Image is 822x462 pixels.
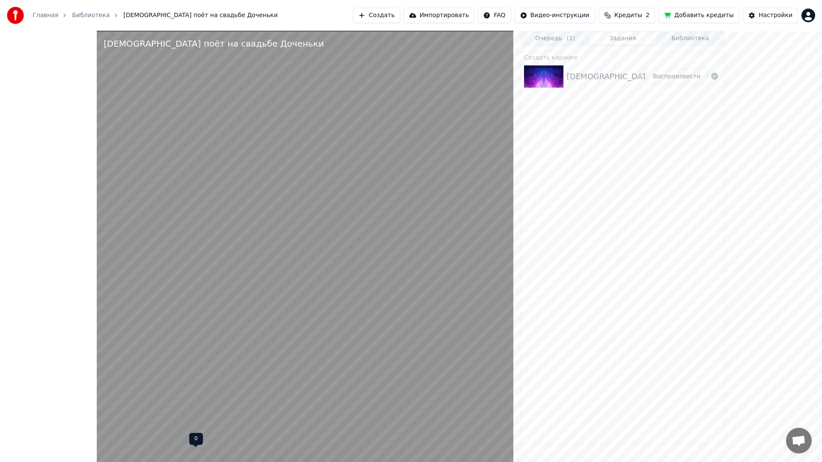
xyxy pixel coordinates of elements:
[759,11,792,20] div: Настройки
[72,11,110,20] a: Библиотека
[521,52,725,62] div: Создать караоке
[33,11,58,20] a: Главная
[521,33,589,45] button: Очередь
[614,11,642,20] span: Кредиты
[786,428,812,453] a: Открытый чат
[189,433,203,445] div: 0
[646,69,708,84] button: Воспроизвести
[33,11,278,20] nav: breadcrumb
[589,33,657,45] button: Задания
[515,8,595,23] button: Видео-инструкции
[599,8,655,23] button: Кредиты2
[646,11,649,20] span: 2
[478,8,511,23] button: FAQ
[743,8,798,23] button: Настройки
[656,33,724,45] button: Библиотека
[353,8,400,23] button: Создать
[104,38,324,50] div: [DEMOGRAPHIC_DATA] поёт на свадьбе Доченьки
[567,71,768,83] div: [DEMOGRAPHIC_DATA] поёт на свадьбе Доченьки.
[658,8,739,23] button: Добавить кредиты
[566,34,575,43] span: ( 1 )
[404,8,475,23] button: Импортировать
[7,7,24,24] img: youka
[123,11,277,20] span: [DEMOGRAPHIC_DATA] поёт на свадьбе Доченьки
